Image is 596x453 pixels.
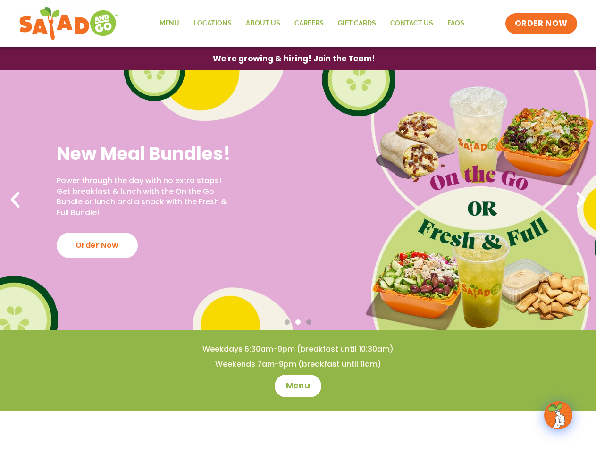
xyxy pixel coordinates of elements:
[571,190,591,210] div: Next slide
[440,13,471,34] a: FAQs
[286,380,310,392] span: Menu
[19,344,577,354] h4: Weekdays 6:30am-9pm (breakfast until 10:30am)
[285,319,290,325] span: Go to slide 1
[57,142,235,165] h2: New Meal Bundles!
[213,55,375,63] span: We're growing & hiring! Join the Team!
[5,190,25,210] div: Previous slide
[505,13,577,34] a: ORDER NOW
[287,13,331,34] a: Careers
[152,13,471,34] nav: Menu
[186,13,239,34] a: Locations
[275,375,321,397] a: Menu
[331,13,383,34] a: GIFT CARDS
[19,5,118,42] img: new-SAG-logo-768×292
[152,13,186,34] a: Menu
[515,18,568,29] span: ORDER NOW
[239,13,287,34] a: About Us
[57,176,235,218] p: Power through the day with no extra stops! Get breakfast & lunch with the On the Go Bundle or lun...
[306,319,311,325] span: Go to slide 3
[19,359,577,369] h4: Weekends 7am-9pm (breakfast until 11am)
[545,402,571,428] img: wpChatIcon
[383,13,440,34] a: Contact Us
[57,233,138,258] div: Order Now
[295,319,301,325] span: Go to slide 2
[199,48,389,70] a: We're growing & hiring! Join the Team!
